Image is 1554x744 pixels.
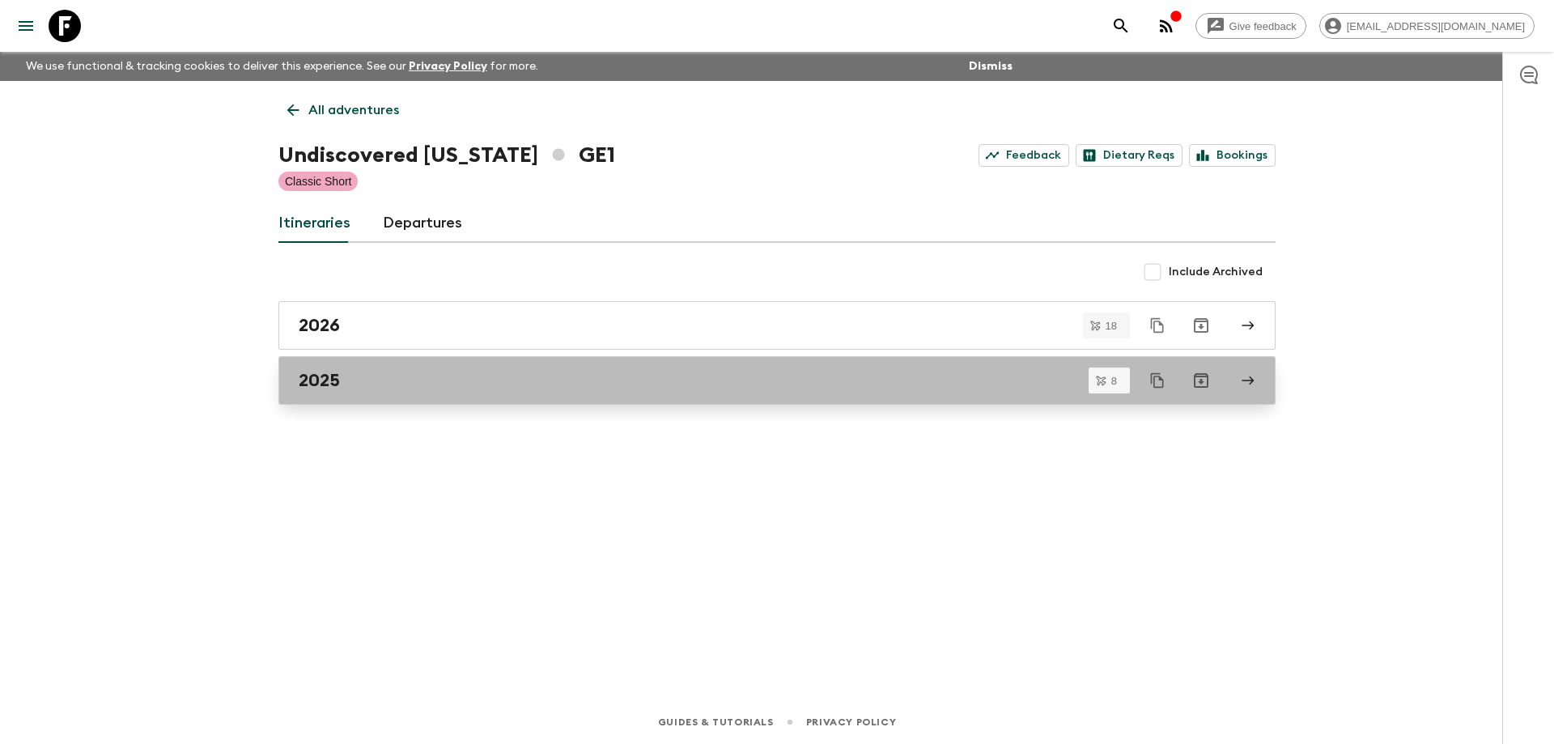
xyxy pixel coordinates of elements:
[1169,264,1263,280] span: Include Archived
[278,94,408,126] a: All adventures
[658,713,774,731] a: Guides & Tutorials
[1105,10,1137,42] button: search adventures
[19,52,545,81] p: We use functional & tracking cookies to deliver this experience. See our for more.
[10,10,42,42] button: menu
[1143,366,1172,395] button: Duplicate
[1338,20,1534,32] span: [EMAIL_ADDRESS][DOMAIN_NAME]
[278,301,1276,350] a: 2026
[1143,311,1172,340] button: Duplicate
[1319,13,1535,39] div: [EMAIL_ADDRESS][DOMAIN_NAME]
[979,144,1069,167] a: Feedback
[278,139,615,172] h1: Undiscovered [US_STATE] GE1
[299,370,340,391] h2: 2025
[1189,144,1276,167] a: Bookings
[299,315,340,336] h2: 2026
[1221,20,1306,32] span: Give feedback
[278,356,1276,405] a: 2025
[1185,309,1217,342] button: Archive
[1195,13,1306,39] a: Give feedback
[383,204,462,243] a: Departures
[1096,321,1127,331] span: 18
[285,173,351,189] p: Classic Short
[965,55,1017,78] button: Dismiss
[278,204,350,243] a: Itineraries
[1076,144,1182,167] a: Dietary Reqs
[308,100,399,120] p: All adventures
[806,713,896,731] a: Privacy Policy
[1185,364,1217,397] button: Archive
[409,61,487,72] a: Privacy Policy
[1102,376,1127,386] span: 8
